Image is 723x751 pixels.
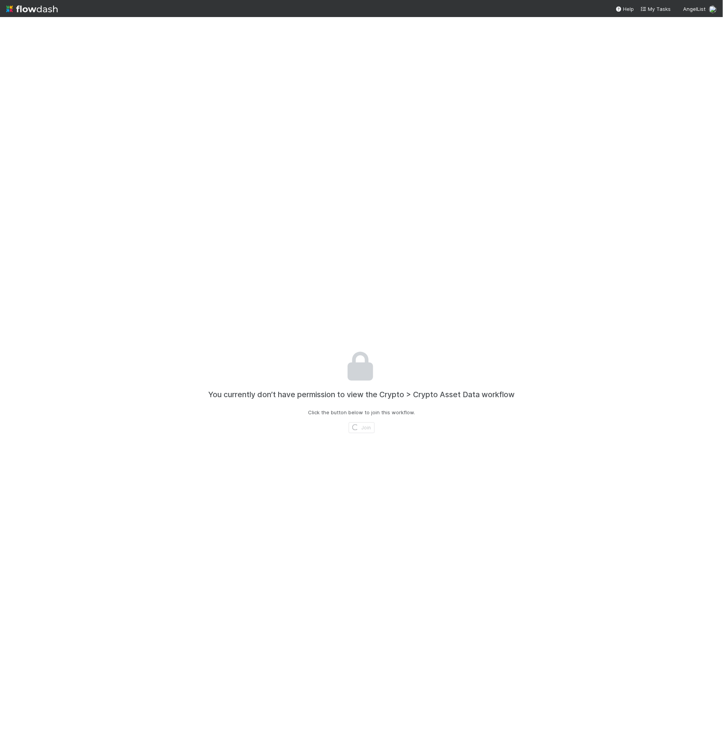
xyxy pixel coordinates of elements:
span: AngelList [683,6,706,12]
h4: You currently don’t have permission to view the Crypto > Crypto Asset Data workflow [208,390,515,399]
div: Help [616,5,634,13]
span: My Tasks [640,6,671,12]
a: My Tasks [640,5,671,13]
button: Join [349,422,375,433]
p: Click the button below to join this workflow. [308,408,415,416]
img: avatar_8e0a024e-b700-4f9f-aecf-6f1e79dccd3c.png [709,5,717,13]
img: logo-inverted-e16ddd16eac7371096b0.svg [6,2,58,16]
